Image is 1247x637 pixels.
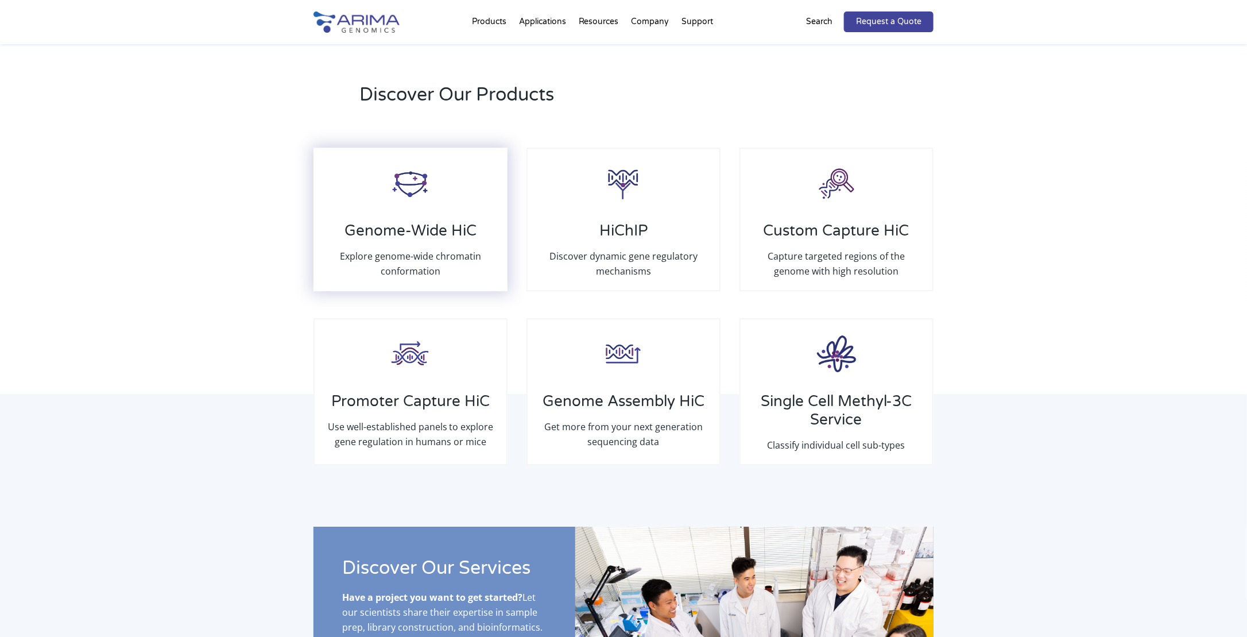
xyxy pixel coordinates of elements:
[601,331,646,377] img: High-Coverage-HiC_Icon_Arima-Genomics.png
[1190,582,1247,637] iframe: Chat Widget
[539,222,708,249] h3: HiChIP
[539,392,708,419] h3: Genome Assembly HiC
[388,160,433,206] img: HiC_Icon_Arima-Genomics.png
[388,331,433,377] img: Promoter-HiC_Icon_Arima-Genomics.png
[539,419,708,449] p: Get more from your next generation sequencing data
[844,11,934,32] a: Request a Quote
[752,249,921,279] p: Capture targeted regions of the genome with high resolution
[752,392,921,438] h3: Single Cell Methyl-3C Service
[539,249,708,279] p: Discover dynamic gene regulatory mechanisms
[752,222,921,249] h3: Custom Capture HiC
[601,160,646,206] img: HiCHiP_Icon_Arima-Genomics.png
[806,14,832,29] p: Search
[326,419,495,449] p: Use well-established panels to explore gene regulation in humans or mice
[359,82,770,117] h2: Discover Our Products
[752,438,921,453] p: Classify individual cell sub-types
[326,249,495,279] p: Explore genome-wide chromatin conformation
[342,591,522,604] b: Have a project you want to get started?
[313,11,400,33] img: Arima-Genomics-logo
[342,555,547,590] h2: Discover Our Services
[812,331,861,377] img: Epigenetics_Icon_Arima-Genomics-e1638241835481.png
[814,160,859,206] img: Capture-HiC_Icon_Arima-Genomics.png
[326,222,495,249] h3: Genome-Wide HiC
[326,392,495,419] h3: Promoter Capture HiC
